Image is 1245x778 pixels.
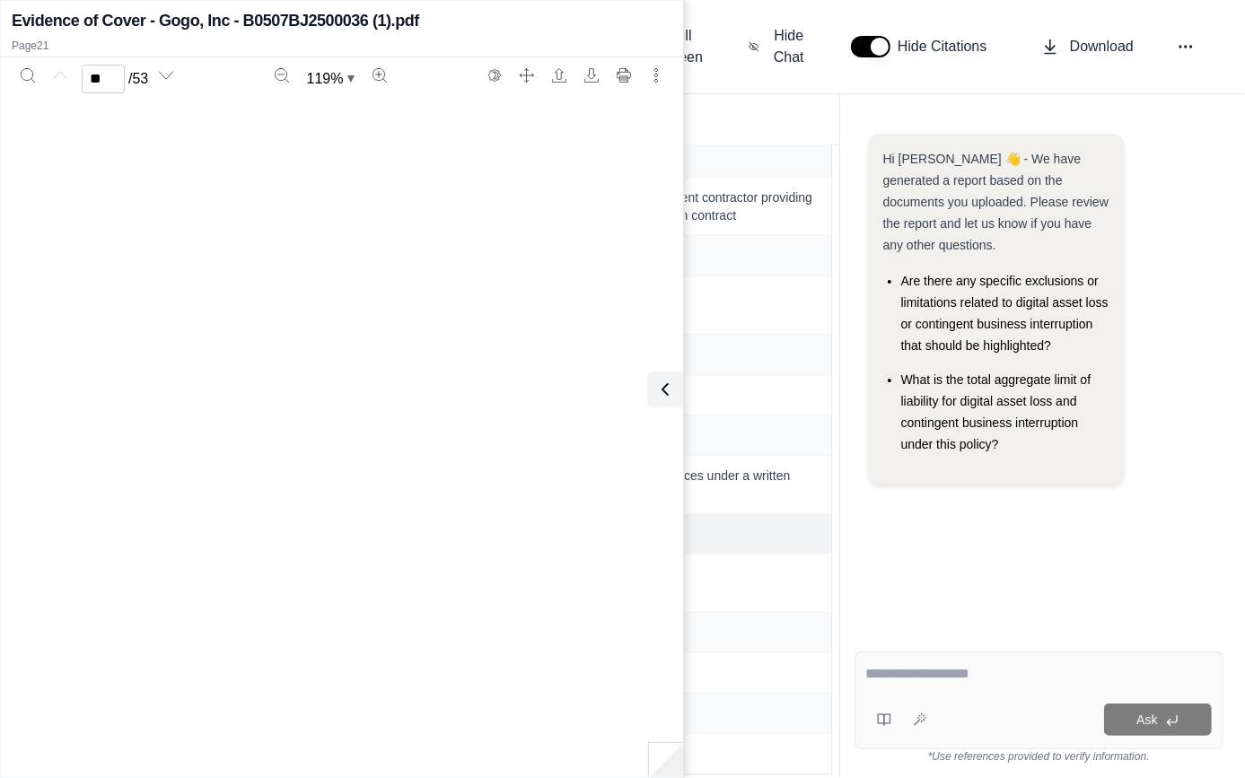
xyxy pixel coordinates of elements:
[566,574,816,592] span: Yes
[13,61,42,90] button: Search
[609,61,638,90] button: Print
[566,386,816,404] span: No
[642,61,671,90] button: More actions
[566,624,816,642] span: Yes
[566,247,816,265] span: No
[1136,712,1157,727] span: Ask
[566,296,816,314] span: Yes
[566,467,816,503] span: Yes, if providing services under a written contract
[152,61,180,90] button: Next page
[1104,704,1212,736] button: Ask
[128,68,148,90] span: / 53
[577,61,606,90] button: Download
[82,65,125,93] input: Enter a page number
[566,148,816,166] span: Yes
[855,749,1223,764] div: *Use references provided to verify information.
[883,152,1109,252] span: Hi [PERSON_NAME] 👋 - We have generated a report based on the documents you uploaded. Please revie...
[300,65,362,93] button: Zoom document
[1034,29,1141,65] button: Download
[566,188,816,224] span: Third party independent contractor providing services under written contract
[566,525,816,543] span: No
[566,745,816,763] span: No
[566,345,816,363] span: Yes
[901,372,1092,451] span: What is the total aggregate limit of liability for digital asset loss and contingent business int...
[12,39,672,53] p: Page 21
[480,61,509,90] button: Switch to the dark theme
[307,68,344,90] span: 119 %
[46,61,75,90] button: Previous page
[566,664,816,682] span: No
[513,61,541,90] button: Full screen
[566,704,816,722] span: Yes
[12,8,419,33] h2: Evidence of Cover - Gogo, Inc - B0507BJ2500036 (1).pdf
[901,274,1109,353] span: Are there any specific exclusions or limitations related to digital asset loss or contingent busi...
[1070,36,1134,57] span: Download
[267,61,296,90] button: Zoom out
[365,61,394,90] button: Zoom in
[770,25,808,68] span: Hide Chat
[741,18,815,75] button: Hide Chat
[898,36,998,57] span: Hide Citations
[545,61,574,90] button: Open file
